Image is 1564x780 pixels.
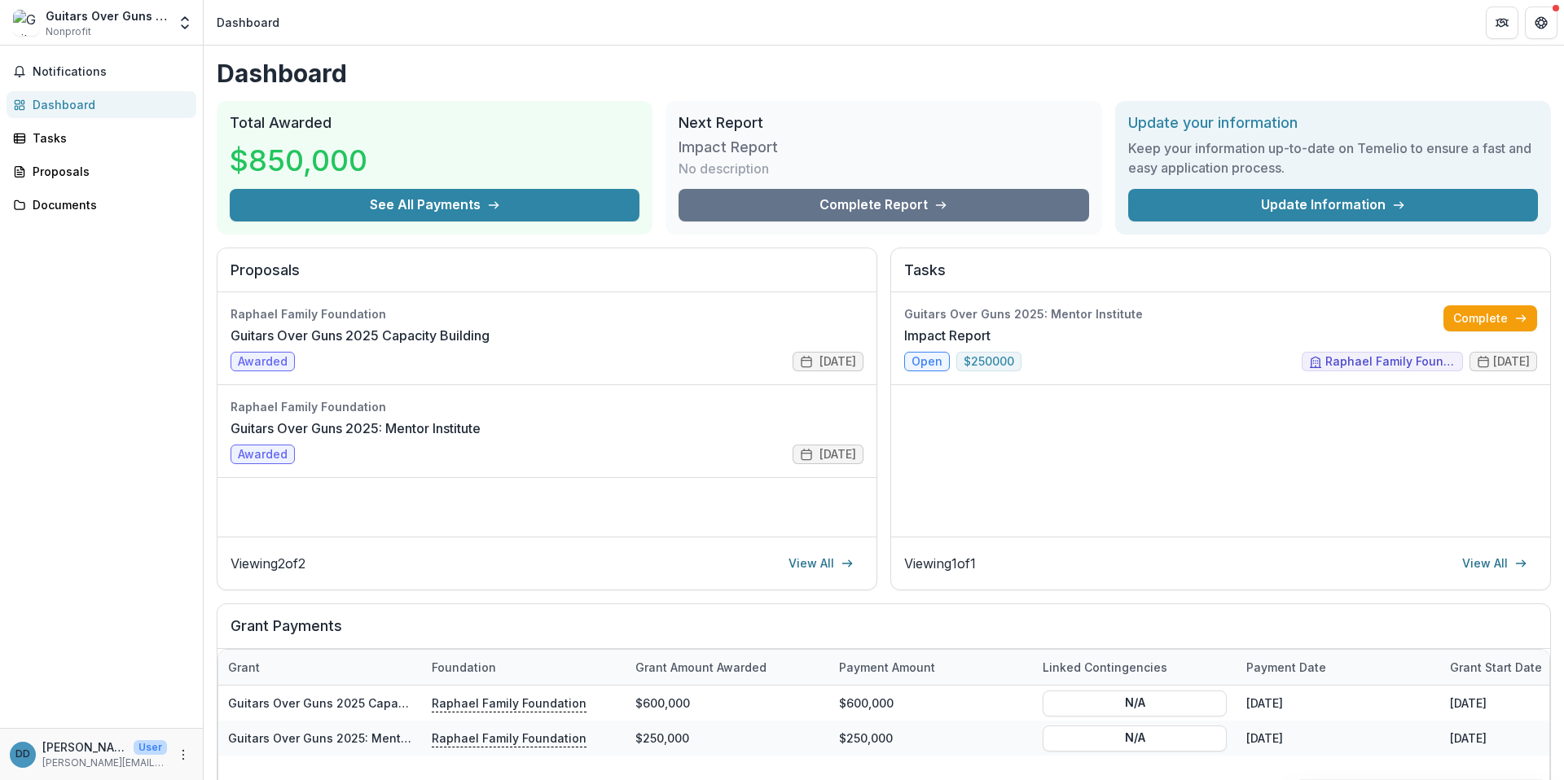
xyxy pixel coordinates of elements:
button: N/A [1043,725,1227,751]
button: More [174,745,193,765]
div: $250,000 [829,721,1033,756]
a: Update Information [1128,189,1538,221]
div: Payment Amount [829,650,1033,685]
h2: Proposals [231,261,863,292]
div: Tasks [33,129,183,147]
span: Nonprofit [46,24,91,39]
h2: Next Report [679,114,1088,132]
button: Notifications [7,59,196,85]
div: Linked Contingencies [1033,650,1237,685]
div: Dianna Daley [15,749,30,760]
img: Guitars Over Guns Operation Inc [13,10,39,36]
div: $600,000 [829,686,1033,721]
a: Complete [1443,305,1537,331]
button: Get Help [1525,7,1557,39]
div: Foundation [422,650,626,685]
h1: Dashboard [217,59,1551,88]
div: Grant amount awarded [626,659,776,676]
h3: Impact Report [679,138,801,156]
a: Impact Report [904,326,991,345]
a: Proposals [7,158,196,185]
div: Payment date [1237,650,1440,685]
div: Grant amount awarded [626,650,829,685]
a: Guitars Over Guns 2025 Capacity Building [231,326,490,345]
button: Partners [1486,7,1518,39]
p: Viewing 2 of 2 [231,554,305,573]
a: Guitars Over Guns 2025: Mentor Institute [228,731,463,745]
p: Raphael Family Foundation [432,694,586,712]
p: No description [679,159,769,178]
span: Notifications [33,65,190,79]
a: Complete Report [679,189,1088,221]
p: User [134,740,167,755]
div: Payment Amount [829,659,945,676]
h2: Tasks [904,261,1537,292]
div: Foundation [422,659,506,676]
h2: Grant Payments [231,617,1537,648]
div: Grant start date [1440,659,1552,676]
a: View All [779,550,863,576]
div: Dashboard [217,14,279,31]
div: Payment date [1237,659,1336,676]
a: Tasks [7,125,196,151]
a: View All [1452,550,1537,576]
div: $600,000 [626,686,829,721]
h2: Update your information [1128,114,1538,132]
button: Open entity switcher [174,7,196,39]
h3: $850,000 [230,138,367,182]
a: Guitars Over Guns 2025: Mentor Institute [231,418,481,438]
div: [DATE] [1237,686,1440,721]
nav: breadcrumb [210,11,286,34]
div: $250,000 [626,721,829,756]
div: Dashboard [33,96,183,113]
div: [DATE] [1237,721,1440,756]
a: Dashboard [7,91,196,118]
p: Raphael Family Foundation [432,729,586,747]
a: Documents [7,191,196,218]
button: N/A [1043,690,1227,716]
div: Linked Contingencies [1033,659,1177,676]
h2: Total Awarded [230,114,639,132]
div: Grant [218,650,422,685]
div: Grant [218,659,270,676]
p: Viewing 1 of 1 [904,554,976,573]
p: [PERSON_NAME][EMAIL_ADDRESS][DOMAIN_NAME] [42,756,167,770]
a: Guitars Over Guns 2025 Capacity Building [228,696,468,710]
p: [PERSON_NAME] [42,738,127,756]
div: Guitars Over Guns Operation Inc [46,7,167,24]
div: Proposals [33,163,183,180]
button: See All Payments [230,189,639,221]
h3: Keep your information up-to-date on Temelio to ensure a fast and easy application process. [1128,138,1538,177]
div: Documents [33,196,183,213]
